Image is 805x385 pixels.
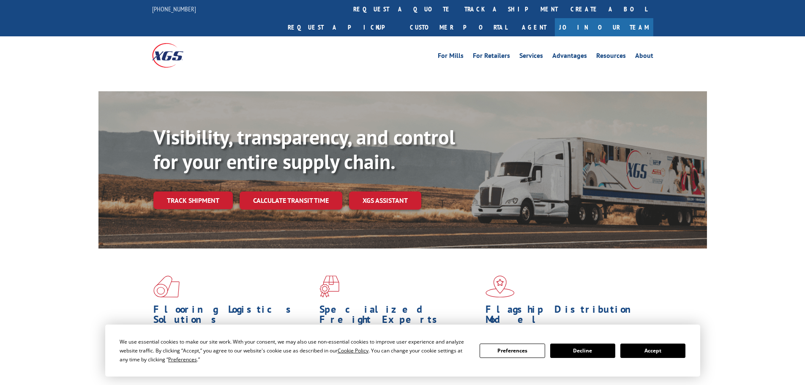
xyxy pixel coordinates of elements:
[105,325,700,377] div: Cookie Consent Prompt
[620,344,685,358] button: Accept
[338,347,368,354] span: Cookie Policy
[473,52,510,62] a: For Retailers
[319,276,339,298] img: xgs-icon-focused-on-flooring-red
[319,304,479,329] h1: Specialized Freight Experts
[519,52,543,62] a: Services
[153,124,455,175] b: Visibility, transparency, and control for your entire supply chain.
[404,18,513,36] a: Customer Portal
[153,304,313,329] h1: Flooring Logistics Solutions
[438,52,464,62] a: For Mills
[555,18,653,36] a: Join Our Team
[550,344,615,358] button: Decline
[486,304,645,329] h1: Flagship Distribution Model
[240,191,342,210] a: Calculate transit time
[281,18,404,36] a: Request a pickup
[153,191,233,209] a: Track shipment
[480,344,545,358] button: Preferences
[152,5,196,13] a: [PHONE_NUMBER]
[486,276,515,298] img: xgs-icon-flagship-distribution-model-red
[168,356,197,363] span: Preferences
[513,18,555,36] a: Agent
[596,52,626,62] a: Resources
[552,52,587,62] a: Advantages
[120,337,469,364] div: We use essential cookies to make our site work. With your consent, we may also use non-essential ...
[153,276,180,298] img: xgs-icon-total-supply-chain-intelligence-red
[635,52,653,62] a: About
[349,191,421,210] a: XGS ASSISTANT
